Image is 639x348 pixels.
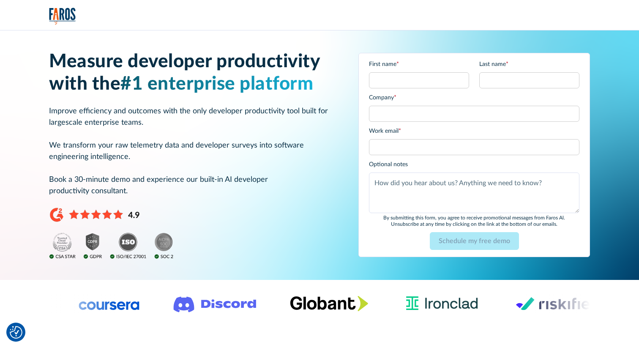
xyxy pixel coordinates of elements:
span: #1 enterprise platform [120,75,313,93]
img: Globant's logo [290,296,368,311]
form: Email Form [369,60,579,250]
img: Revisit consent button [10,326,22,339]
label: Last name [479,60,579,69]
img: Logo of the risk management platform Riskified. [516,297,600,310]
img: ISO, GDPR, SOC2, and CSA Star compliance badges [49,233,173,260]
label: Company [369,93,579,102]
label: First name [369,60,469,69]
div: By submitting this form, you agree to receive promotional messages from Faros Al. Unsubscribe at ... [369,215,579,227]
label: Optional notes [369,160,579,169]
img: Logo of the online learning platform Coursera. [79,297,139,310]
p: Improve efficiency and outcomes with the only developer productivity tool built for largescale en... [49,106,338,197]
a: home [49,8,76,25]
label: Work email [369,127,579,136]
img: 4.9 stars on G2 [49,207,140,222]
img: Logo of the communication platform Discord. [173,295,256,312]
button: Cookie Settings [10,326,22,339]
h1: Measure developer productivity with the [49,51,338,96]
img: Logo of the analytics and reporting company Faros. [49,8,76,25]
img: Ironclad Logo [402,293,482,314]
input: Schedule my free demo [430,232,519,250]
